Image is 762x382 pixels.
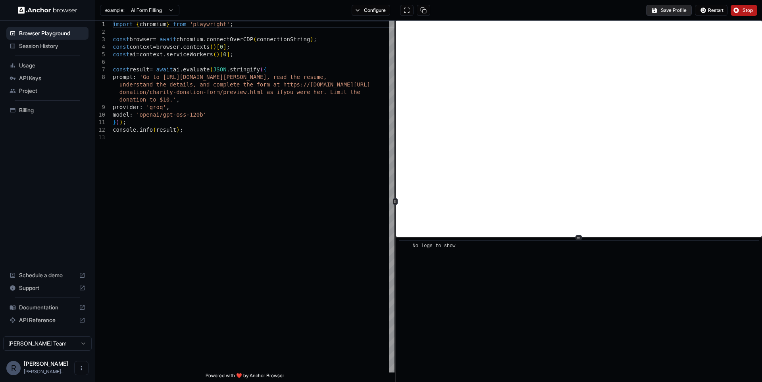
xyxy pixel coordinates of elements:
[113,74,133,80] span: prompt
[113,104,139,110] span: provider
[136,111,206,118] span: 'openai/gpt-oss-120b'
[24,360,68,367] span: Rickson Lima
[417,5,430,16] button: Copy session ID
[95,36,105,43] div: 3
[263,66,266,73] span: {
[146,104,166,110] span: 'groq'
[95,73,105,81] div: 8
[708,7,724,13] span: Restart
[116,119,119,125] span: )
[119,81,287,88] span: understand the details, and complete the form at h
[19,284,76,292] span: Support
[230,66,260,73] span: stringify
[206,36,253,42] span: connectOverCDP
[95,58,105,66] div: 6
[163,51,166,58] span: .
[6,27,89,40] div: Browser Playground
[113,21,133,27] span: import
[139,21,166,27] span: chromium
[230,21,233,27] span: ;
[113,111,129,118] span: model
[227,66,230,73] span: .
[19,106,85,114] span: Billing
[105,7,125,13] span: example:
[19,87,85,95] span: Project
[257,36,310,42] span: connectionString
[129,36,153,42] span: browser
[150,66,153,73] span: =
[113,119,116,125] span: }
[173,21,187,27] span: from
[19,29,85,37] span: Browser Playground
[210,44,213,50] span: (
[19,74,85,82] span: API Keys
[95,21,105,28] div: 1
[119,119,123,125] span: )
[352,5,390,16] button: Configure
[203,36,206,42] span: .
[156,127,177,133] span: result
[153,44,156,50] span: =
[19,61,85,69] span: Usage
[695,5,727,16] button: Restart
[95,51,105,58] div: 5
[156,44,180,50] span: browser
[403,242,407,250] span: ​
[113,51,129,58] span: const
[6,314,89,326] div: API Reference
[176,127,179,133] span: )
[129,51,136,58] span: ai
[95,134,105,141] div: 13
[6,282,89,294] div: Support
[176,96,179,103] span: ,
[310,36,313,42] span: )
[400,5,414,16] button: Open in full screen
[6,301,89,314] div: Documentation
[153,36,156,42] span: =
[139,104,142,110] span: :
[129,44,153,50] span: context
[223,51,226,58] span: 0
[287,81,370,88] span: ttps://[DOMAIN_NAME][URL]
[176,36,203,42] span: chromium
[6,84,89,97] div: Project
[19,303,76,311] span: Documentation
[123,119,126,125] span: ;
[166,21,169,27] span: }
[6,40,89,52] div: Session History
[119,96,176,103] span: donation to $10.'
[95,28,105,36] div: 2
[95,126,105,134] div: 12
[19,316,76,324] span: API Reference
[113,36,129,42] span: const
[216,44,219,50] span: [
[213,51,216,58] span: (
[227,44,230,50] span: ;
[743,7,754,13] span: Stop
[731,5,757,16] button: Stop
[129,111,133,118] span: :
[220,44,223,50] span: 0
[183,44,210,50] span: contexts
[220,51,223,58] span: [
[213,66,227,73] span: JSON
[18,6,77,14] img: Anchor Logo
[133,74,136,80] span: :
[253,36,256,42] span: (
[95,119,105,126] div: 11
[646,5,692,16] button: Save Profile
[213,44,216,50] span: )
[413,243,456,249] span: No logs to show
[129,66,150,73] span: result
[283,89,360,95] span: you were her. Limit the
[6,361,21,375] div: R
[190,21,230,27] span: 'playwright'
[113,66,129,73] span: const
[24,369,65,374] span: rickson.lima@remofy.io
[210,66,213,73] span: (
[6,59,89,72] div: Usage
[230,51,233,58] span: ;
[227,51,230,58] span: ]
[216,51,219,58] span: )
[6,72,89,84] div: API Keys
